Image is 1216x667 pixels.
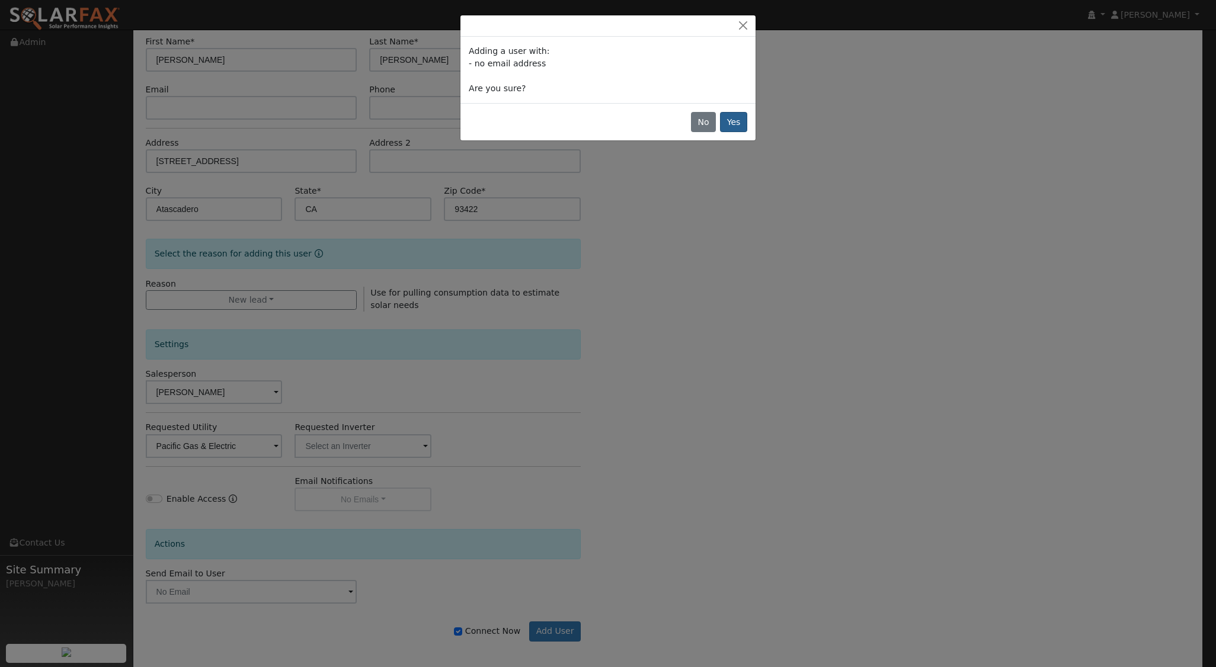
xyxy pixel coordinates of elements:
button: Close [735,20,751,32]
span: Are you sure? [469,84,526,93]
span: Adding a user with: [469,46,549,56]
button: Yes [720,112,747,132]
button: No [691,112,716,132]
span: - no email address [469,59,546,68]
